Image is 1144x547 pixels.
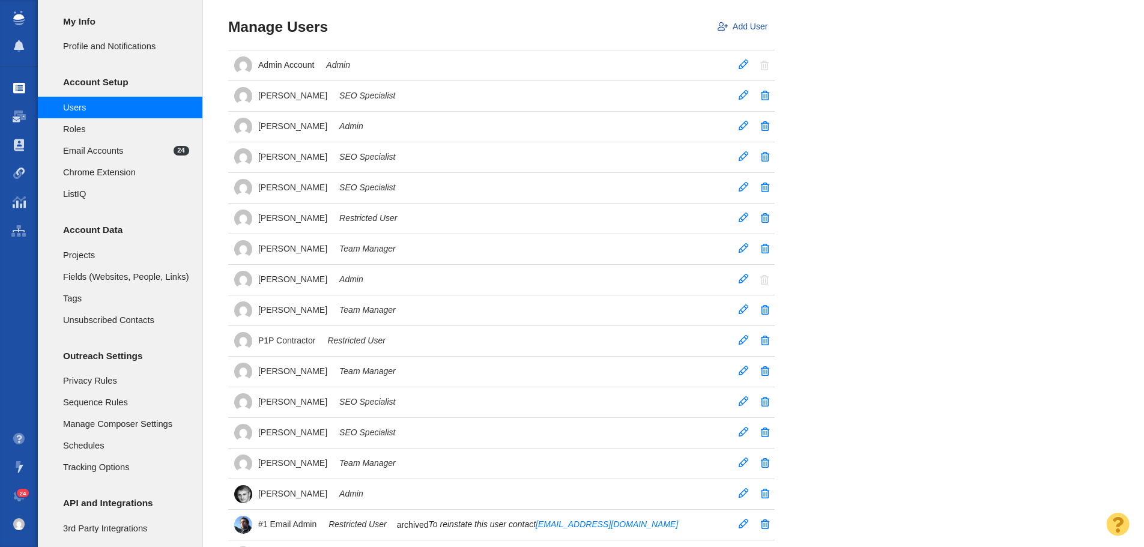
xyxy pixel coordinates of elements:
span: P1P Contractor [258,335,315,346]
img: 6a4aabef2772ddc104072b11d326efd0 [234,516,252,534]
img: a86837b758f9a69365881dc781ee9f45 [234,485,252,503]
em: Restricted User [339,213,397,223]
span: Fields (Websites, People, Links) [63,270,189,283]
em: Team Manager [339,243,396,254]
em: Team Manager [339,366,396,376]
img: fd22f7e66fffb527e0485d027231f14a [234,179,252,197]
img: f969a929550c49b0f71394cf79ab7d2e [234,393,252,411]
span: Projects [63,249,189,262]
span: [PERSON_NAME] [258,488,327,499]
em: To reinstate this user contact [429,519,679,529]
span: 3rd Party Integrations [63,522,189,535]
a: [EMAIL_ADDRESS][DOMAIN_NAME] [536,519,678,529]
em: Admin [326,59,350,70]
span: Sequence Rules [63,396,189,409]
span: ListIQ [63,187,189,201]
span: Tracking Options [63,461,189,474]
span: 24 [174,146,189,156]
span: [PERSON_NAME] [258,121,327,131]
span: Chrome Extension [63,166,189,179]
span: [PERSON_NAME] [258,458,327,468]
em: Team Manager [339,458,396,468]
span: [PERSON_NAME] [258,243,327,254]
a: Add User [711,17,775,37]
span: [PERSON_NAME] [258,427,327,438]
img: 6666be2716d01fa25c64273d52b20fd7 [234,148,252,166]
em: Team Manager [339,304,396,315]
span: [PERSON_NAME] [258,90,327,101]
span: [PERSON_NAME] [258,213,327,223]
span: Manage Composer Settings [63,417,189,431]
img: c9363fb76f5993e53bff3b340d5c230a [234,240,252,258]
img: buzzstream_logo_iconsimple.png [13,11,24,25]
h3: Manage Users [228,18,328,35]
img: d478f18cf59100fc7fb393b65de463c2 [234,210,252,228]
em: Restricted User [328,519,386,530]
span: Roles [63,122,189,136]
span: [PERSON_NAME] [258,366,327,376]
img: d3895725eb174adcf95c2ff5092785ef [234,271,252,289]
span: Users [63,101,189,114]
em: SEO Specialist [339,396,395,407]
img: 8a21b1a12a7554901d364e890baed237 [234,424,252,442]
span: Schedules [63,439,189,452]
em: Admin [339,488,363,499]
span: #1 Email Admin [258,519,316,530]
em: SEO Specialist [339,182,395,193]
span: [PERSON_NAME] [258,182,327,193]
img: 0a657928374d280f0cbdf2a1688580e1 [234,455,252,473]
img: e993f40ed236f6fe77e44067b7a36b31 [234,332,252,350]
em: SEO Specialist [339,151,395,162]
em: SEO Specialist [339,90,395,101]
img: 11a9b8c779f57ca999ffce8f8ad022bf [234,56,252,74]
em: SEO Specialist [339,427,395,438]
em: Admin [339,274,363,285]
span: [PERSON_NAME] [258,304,327,315]
span: Email Accounts [63,144,174,157]
img: d3895725eb174adcf95c2ff5092785ef [13,518,25,530]
img: 4d4450a2c5952a6e56f006464818e682 [234,301,252,319]
span: [PERSON_NAME] [258,274,327,285]
span: [PERSON_NAME] [258,151,327,162]
span: [PERSON_NAME] [258,396,327,407]
span: Privacy Rules [63,374,189,387]
span: archived [397,519,429,530]
span: Profile and Notifications [63,40,189,53]
span: Tags [63,292,189,305]
span: 24 [17,489,29,498]
img: 6a5e3945ebbb48ba90f02ffc6c7ec16f [234,118,252,136]
em: Restricted User [327,335,385,346]
span: Unsubscribed Contacts [63,313,189,327]
img: 5fdd85798f82c50f5c45a90349a4caae [234,363,252,381]
span: Admin Account [258,59,314,70]
img: fa65c8adcb716b7a88aaf106597574df [234,87,252,105]
em: Admin [339,121,363,131]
